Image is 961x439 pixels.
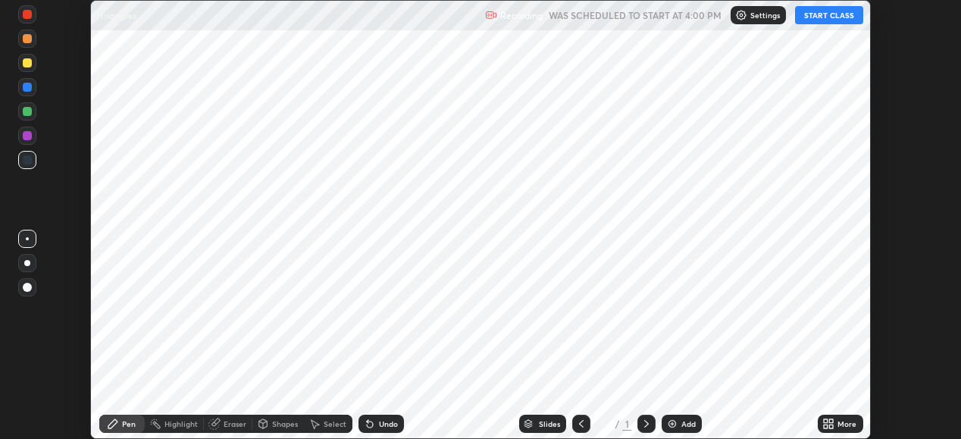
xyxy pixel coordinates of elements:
div: 1 [596,419,612,428]
p: Recording [500,10,543,21]
img: add-slide-button [666,418,678,430]
div: Eraser [224,420,246,428]
img: recording.375f2c34.svg [485,9,497,21]
div: Pen [122,420,136,428]
p: Settings [750,11,780,19]
div: Highlight [164,420,198,428]
p: Triangles [99,9,136,21]
div: Add [681,420,696,428]
h5: WAS SCHEDULED TO START AT 4:00 PM [549,8,722,22]
div: Shapes [272,420,298,428]
img: class-settings-icons [735,9,747,21]
button: START CLASS [795,6,863,24]
div: / [615,419,619,428]
div: Undo [379,420,398,428]
div: Select [324,420,346,428]
div: More [837,420,856,428]
div: 1 [622,417,631,431]
div: Slides [539,420,560,428]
